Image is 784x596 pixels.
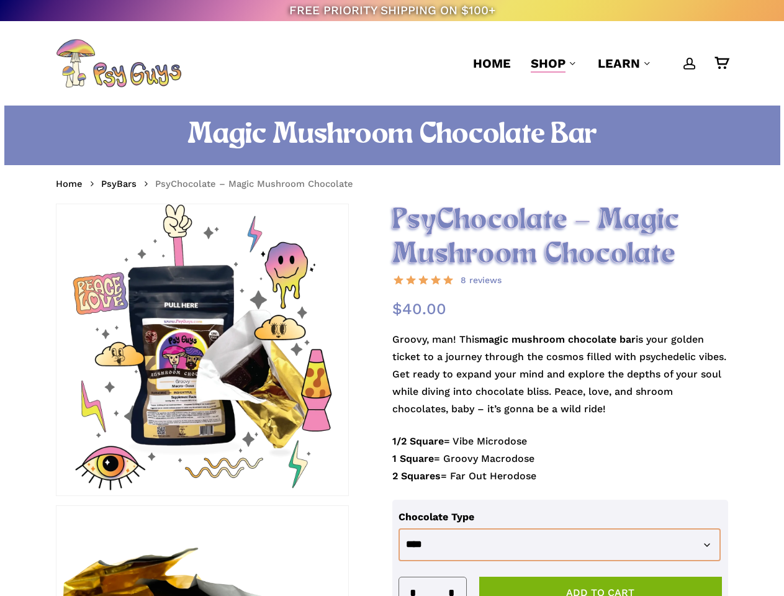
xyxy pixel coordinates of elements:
[56,178,83,190] a: Home
[598,55,652,72] a: Learn
[392,300,402,318] span: $
[392,300,446,318] bdi: 40.00
[598,56,640,71] span: Learn
[155,178,353,189] span: PsyChocolate – Magic Mushroom Chocolate
[531,55,578,72] a: Shop
[56,118,728,153] h1: Magic Mushroom Chocolate Bar
[392,435,444,447] strong: 1/2 Square
[479,333,636,345] strong: magic mushroom chocolate bar
[392,204,729,272] h2: PsyChocolate – Magic Mushroom Chocolate
[473,56,511,71] span: Home
[531,56,565,71] span: Shop
[399,511,474,523] label: Chocolate Type
[392,331,729,433] p: Groovy, man! This is your golden ticket to a journey through the cosmos filled with psychedelic v...
[392,453,434,464] strong: 1 Square
[56,38,181,88] img: PsyGuys
[463,21,728,106] nav: Main Menu
[392,470,441,482] strong: 2 Squares
[473,55,511,72] a: Home
[101,178,137,190] a: PsyBars
[392,433,729,500] p: = Vibe Microdose = Groovy Macrodose = Far Out Herodose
